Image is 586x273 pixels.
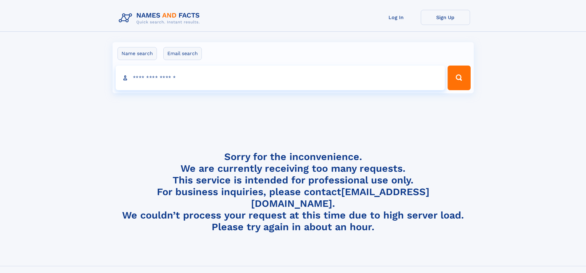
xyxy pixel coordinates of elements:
[163,47,202,60] label: Email search
[116,66,445,90] input: search input
[116,10,205,26] img: Logo Names and Facts
[372,10,421,25] a: Log In
[448,66,470,90] button: Search Button
[421,10,470,25] a: Sign Up
[118,47,157,60] label: Name search
[116,151,470,233] h4: Sorry for the inconvenience. We are currently receiving too many requests. This service is intend...
[251,186,429,209] a: [EMAIL_ADDRESS][DOMAIN_NAME]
